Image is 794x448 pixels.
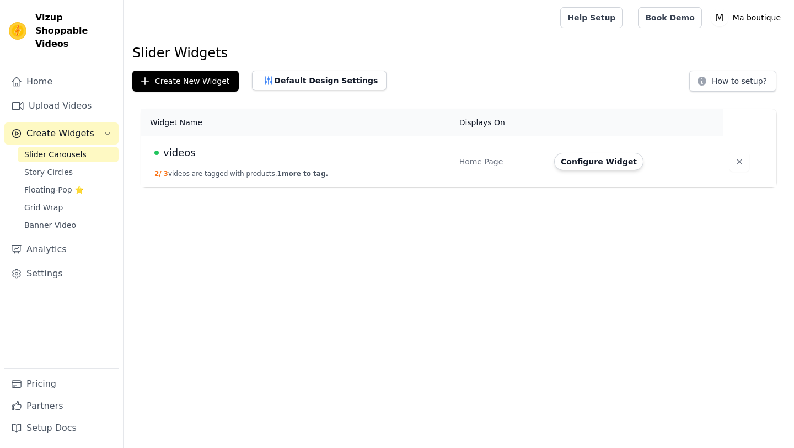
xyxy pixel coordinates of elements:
[453,109,548,136] th: Displays On
[18,200,119,215] a: Grid Wrap
[4,238,119,260] a: Analytics
[163,145,196,161] span: videos
[24,220,76,231] span: Banner Video
[689,71,776,92] button: How to setup?
[728,8,785,28] p: Ma boutique
[4,395,119,417] a: Partners
[154,169,328,178] button: 2/ 3videos are tagged with products.1more to tag.
[729,152,749,172] button: Delete widget
[711,8,785,28] button: M Ma boutique
[715,12,723,23] text: M
[154,151,159,155] span: Live Published
[560,7,623,28] a: Help Setup
[4,417,119,439] a: Setup Docs
[24,167,73,178] span: Story Circles
[24,149,87,160] span: Slider Carousels
[24,202,63,213] span: Grid Wrap
[18,147,119,162] a: Slider Carousels
[18,182,119,198] a: Floating-Pop ⭐
[35,11,114,51] span: Vizup Shoppable Videos
[18,164,119,180] a: Story Circles
[689,78,776,89] a: How to setup?
[132,71,239,92] button: Create New Widget
[4,373,119,395] a: Pricing
[252,71,387,90] button: Default Design Settings
[141,109,453,136] th: Widget Name
[18,217,119,233] a: Banner Video
[4,71,119,93] a: Home
[24,184,84,195] span: Floating-Pop ⭐
[4,95,119,117] a: Upload Videos
[4,263,119,285] a: Settings
[132,44,785,62] h1: Slider Widgets
[277,170,328,178] span: 1 more to tag.
[26,127,94,140] span: Create Widgets
[459,156,541,167] div: Home Page
[154,170,162,178] span: 2 /
[638,7,701,28] a: Book Demo
[554,153,643,170] button: Configure Widget
[164,170,168,178] span: 3
[4,122,119,145] button: Create Widgets
[9,22,26,40] img: Vizup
